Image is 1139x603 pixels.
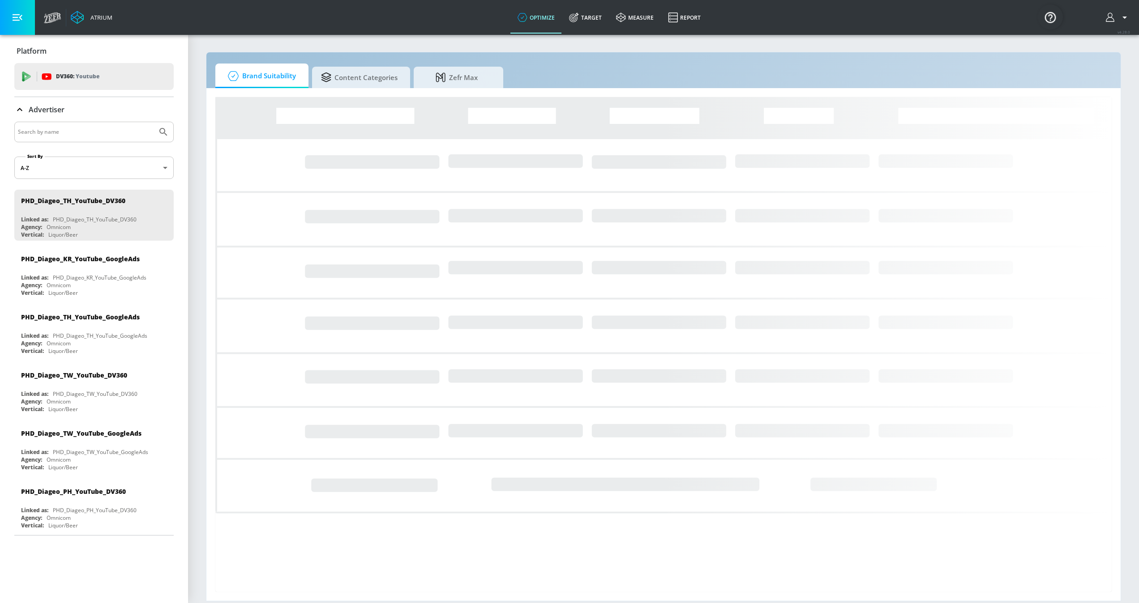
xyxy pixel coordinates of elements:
[21,487,126,496] div: PHD_Diageo_PH_YouTube_DV360
[21,405,44,413] div: Vertical:
[53,274,146,281] div: PHD_Diageo_KR_YouTube_GoogleAds
[14,97,174,122] div: Advertiser
[14,364,174,415] div: PHD_Diageo_TW_YouTube_DV360Linked as:PHD_Diageo_TW_YouTube_DV360Agency:OmnicomVertical:Liquor/Beer
[53,216,137,223] div: PHD_Diageo_TH_YouTube_DV360
[47,456,71,463] div: Omnicom
[1038,4,1063,30] button: Open Resource Center
[53,390,137,398] div: PHD_Diageo_TW_YouTube_DV360
[21,332,48,340] div: Linked as:
[562,1,609,34] a: Target
[21,196,125,205] div: PHD_Diageo_TH_YouTube_DV360
[609,1,661,34] a: measure
[21,456,42,463] div: Agency:
[1118,30,1130,34] span: v 4.28.0
[47,398,71,405] div: Omnicom
[56,72,99,81] p: DV360:
[14,306,174,357] div: PHD_Diageo_TH_YouTube_GoogleAdsLinked as:PHD_Diageo_TH_YouTube_GoogleAdsAgency:OmnicomVertical:Li...
[21,274,48,281] div: Linked as:
[21,398,42,405] div: Agency:
[48,289,78,297] div: Liquor/Beer
[29,105,64,115] p: Advertiser
[47,281,71,289] div: Omnicom
[21,390,48,398] div: Linked as:
[48,231,78,238] div: Liquor/Beer
[14,480,174,531] div: PHD_Diageo_PH_YouTube_DV360Linked as:PHD_Diageo_PH_YouTube_DV360Agency:OmnicomVertical:Liquor/Beer
[14,190,174,241] div: PHD_Diageo_TH_YouTube_DV360Linked as:PHD_Diageo_TH_YouTube_DV360Agency:OmnicomVertical:Liquor/Beer
[21,347,44,355] div: Vertical:
[48,522,78,529] div: Liquor/Beer
[53,332,147,340] div: PHD_Diageo_TH_YouTube_GoogleAds
[48,463,78,471] div: Liquor/Beer
[21,371,127,379] div: PHD_Diageo_TW_YouTube_DV360
[14,122,174,535] div: Advertiser
[53,448,148,456] div: PHD_Diageo_TW_YouTube_GoogleAds
[18,126,154,138] input: Search by name
[47,223,71,231] div: Omnicom
[14,248,174,299] div: PHD_Diageo_KR_YouTube_GoogleAdsLinked as:PHD_Diageo_KR_YouTube_GoogleAdsAgency:OmnicomVertical:Li...
[76,72,99,81] p: Youtube
[21,216,48,223] div: Linked as:
[14,422,174,473] div: PHD_Diageo_TW_YouTube_GoogleAdsLinked as:PHD_Diageo_TW_YouTube_GoogleAdsAgency:OmnicomVertical:Li...
[17,46,47,56] p: Platform
[224,65,296,87] span: Brand Suitability
[661,1,708,34] a: Report
[14,186,174,535] nav: list of Advertiser
[21,448,48,456] div: Linked as:
[21,429,141,437] div: PHD_Diageo_TW_YouTube_GoogleAds
[510,1,562,34] a: optimize
[14,38,174,64] div: Platform
[21,313,140,321] div: PHD_Diageo_TH_YouTube_GoogleAds
[48,347,78,355] div: Liquor/Beer
[47,340,71,347] div: Omnicom
[14,157,174,179] div: A-Z
[48,405,78,413] div: Liquor/Beer
[47,514,71,522] div: Omnicom
[21,340,42,347] div: Agency:
[423,67,491,88] span: Zefr Max
[21,223,42,231] div: Agency:
[21,522,44,529] div: Vertical:
[53,506,137,514] div: PHD_Diageo_PH_YouTube_DV360
[21,506,48,514] div: Linked as:
[26,153,45,159] label: Sort By
[321,67,398,88] span: Content Categories
[87,13,112,21] div: Atrium
[21,255,140,263] div: PHD_Diageo_KR_YouTube_GoogleAds
[21,281,42,289] div: Agency:
[21,463,44,471] div: Vertical:
[21,514,42,522] div: Agency:
[71,11,112,24] a: Atrium
[21,231,44,238] div: Vertical:
[14,63,174,90] div: DV360: Youtube
[21,289,44,297] div: Vertical:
